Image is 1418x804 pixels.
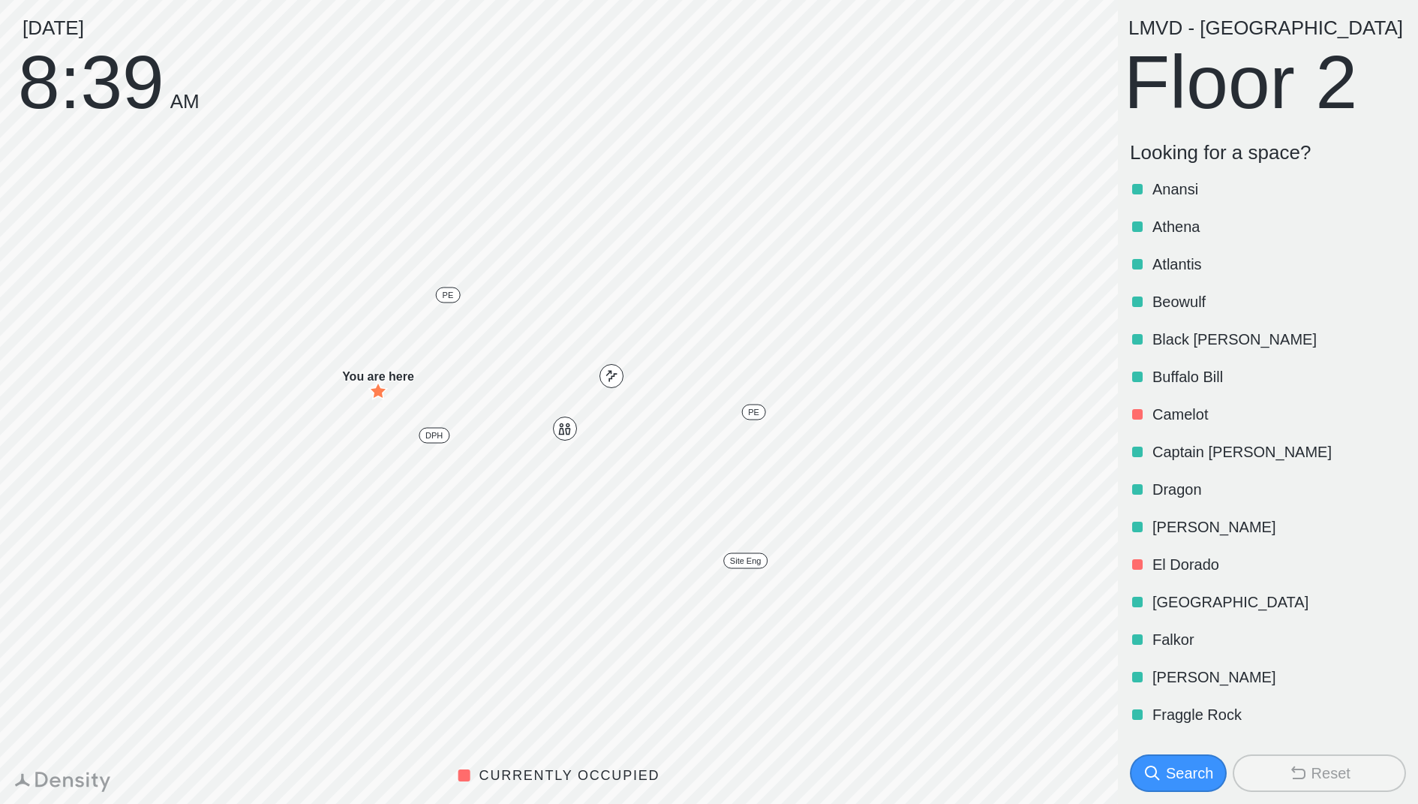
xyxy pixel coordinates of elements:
[1152,179,1403,200] p: Anansi
[1233,754,1406,792] button: Reset
[1152,291,1403,312] p: Beowulf
[1311,763,1350,784] div: Reset
[1130,754,1227,792] button: Search
[1152,254,1403,275] p: Atlantis
[1152,742,1403,763] p: Frankenstein
[1152,667,1403,688] p: [PERSON_NAME]
[1152,329,1403,350] p: Black [PERSON_NAME]
[1152,629,1403,650] p: Falkor
[1152,366,1403,387] p: Buffalo Bill
[1152,554,1403,575] p: El Dorado
[1130,141,1406,164] p: Looking for a space?
[1152,404,1403,425] p: Camelot
[1152,516,1403,538] p: [PERSON_NAME]
[1152,479,1403,500] p: Dragon
[1152,441,1403,462] p: Captain [PERSON_NAME]
[1152,216,1403,237] p: Athena
[1152,704,1403,725] p: Fraggle Rock
[1166,763,1213,784] div: Search
[1152,592,1403,613] p: [GEOGRAPHIC_DATA]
